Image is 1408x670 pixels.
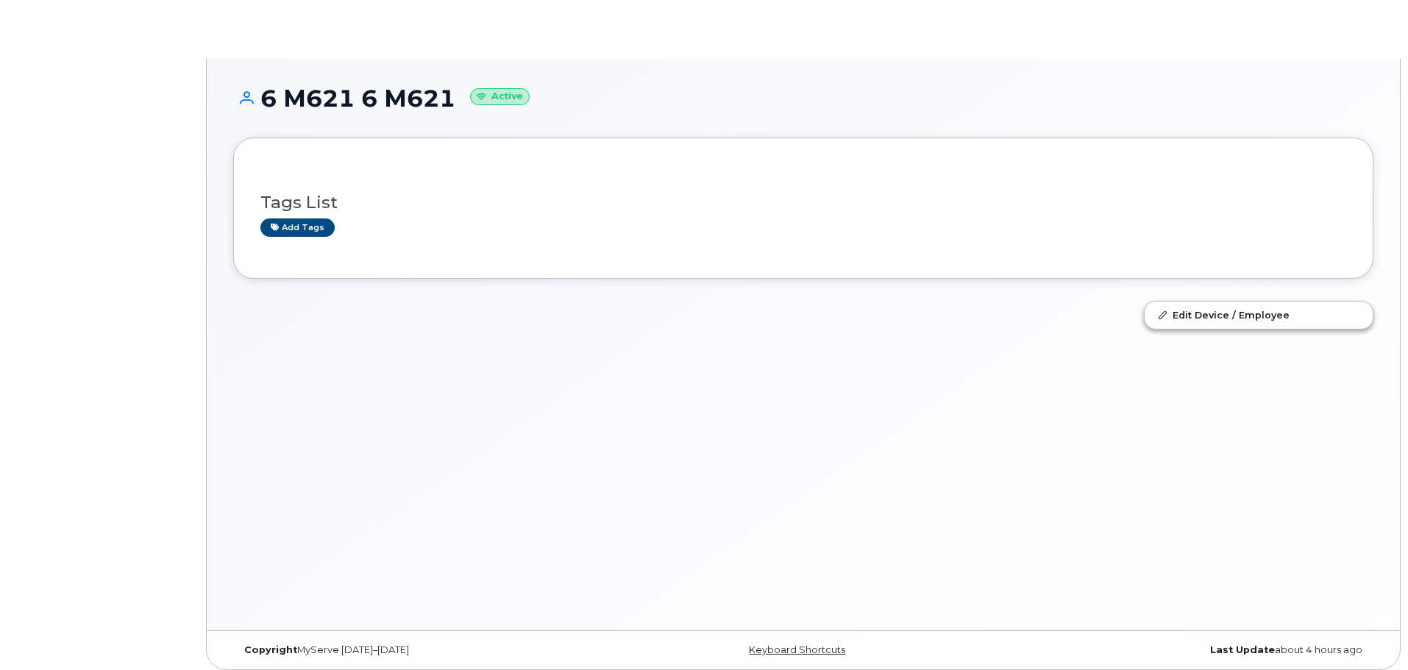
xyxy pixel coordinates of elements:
strong: Last Update [1210,644,1275,655]
h3: Tags List [260,193,1346,212]
a: Edit Device / Employee [1145,302,1373,328]
a: Keyboard Shortcuts [749,644,845,655]
div: MyServe [DATE]–[DATE] [233,644,614,656]
h1: 6 M621 6 M621 [233,85,1373,111]
div: about 4 hours ago [993,644,1373,656]
a: Add tags [260,218,335,237]
strong: Copyright [244,644,297,655]
small: Active [470,88,530,105]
